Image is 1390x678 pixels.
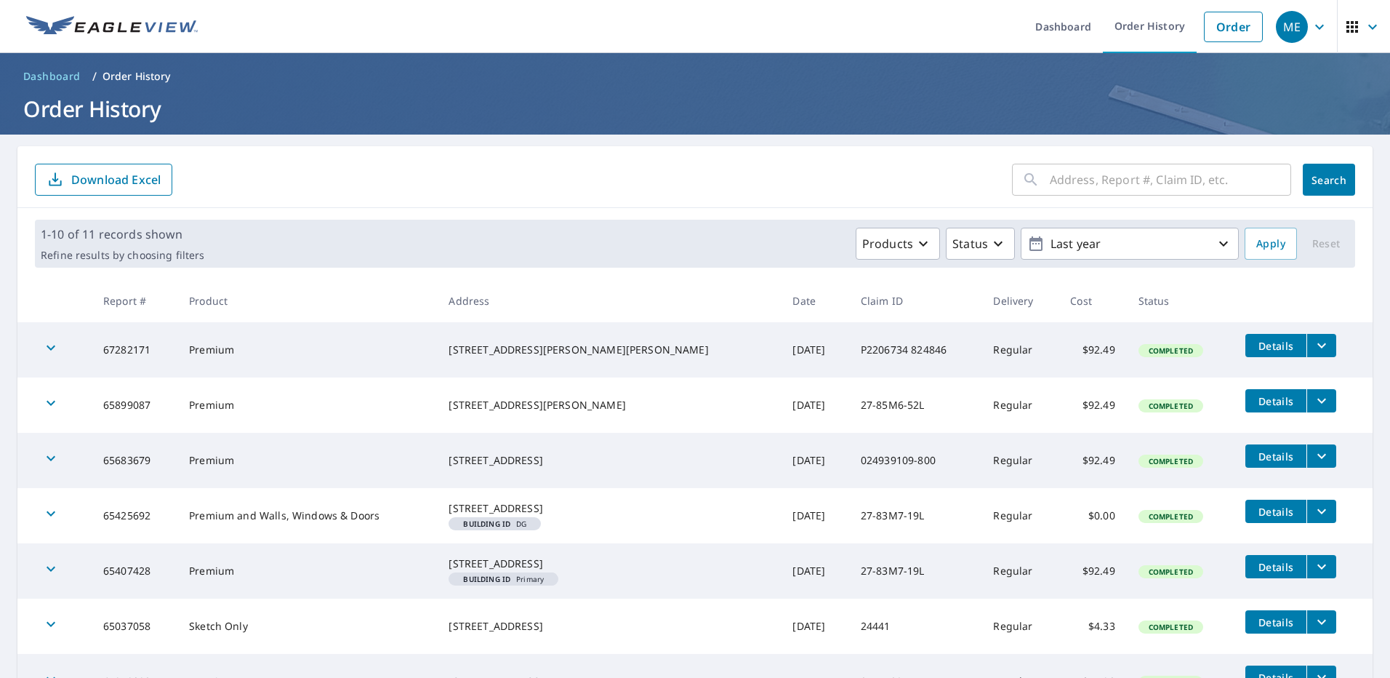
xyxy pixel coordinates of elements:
[1256,235,1285,253] span: Apply
[849,488,982,543] td: 27-83M7-19L
[41,226,204,243] p: 1-10 of 11 records shown
[177,322,437,378] td: Premium
[177,433,437,488] td: Premium
[849,433,982,488] td: 024939109-800
[1140,346,1202,356] span: Completed
[1254,339,1298,353] span: Details
[1140,456,1202,466] span: Completed
[177,488,437,543] td: Premium and Walls, Windows & Doors
[1045,231,1215,257] p: Last year
[1306,334,1336,357] button: filesDropdownBtn-67282171
[981,433,1058,488] td: Regular
[849,378,982,433] td: 27-85M6-52L
[1245,444,1306,468] button: detailsBtn-65683679
[17,94,1373,124] h1: Order History
[1245,610,1306,634] button: detailsBtn-65037058
[781,599,848,654] td: [DATE]
[1306,555,1336,578] button: filesDropdownBtn-65407428
[92,599,177,654] td: 65037058
[981,279,1058,322] th: Delivery
[437,279,781,322] th: Address
[449,398,769,412] div: [STREET_ADDRESS][PERSON_NAME]
[1245,389,1306,412] button: detailsBtn-65899087
[1058,599,1126,654] td: $4.33
[849,543,982,599] td: 27-83M7-19L
[1021,228,1239,260] button: Last year
[449,343,769,357] div: [STREET_ADDRESS][PERSON_NAME][PERSON_NAME]
[781,543,848,599] td: [DATE]
[177,599,437,654] td: Sketch Only
[92,279,177,322] th: Report #
[981,543,1058,599] td: Regular
[1306,500,1336,523] button: filesDropdownBtn-65425692
[177,378,437,433] td: Premium
[781,433,848,488] td: [DATE]
[981,322,1058,378] td: Regular
[1306,610,1336,634] button: filesDropdownBtn-65037058
[1254,450,1298,463] span: Details
[849,279,982,322] th: Claim ID
[26,16,198,38] img: EV Logo
[849,322,982,378] td: P2206734 824846
[454,575,553,583] span: Primary
[1050,159,1291,200] input: Address, Report #, Claim ID, etc.
[1276,11,1308,43] div: ME
[981,378,1058,433] td: Regular
[177,279,437,322] th: Product
[1245,500,1306,523] button: detailsBtn-65425692
[1245,334,1306,357] button: detailsBtn-67282171
[92,378,177,433] td: 65899087
[1140,622,1202,632] span: Completed
[92,433,177,488] td: 65683679
[1245,228,1297,260] button: Apply
[849,599,982,654] td: 24441
[1140,567,1202,577] span: Completed
[1058,378,1126,433] td: $92.49
[856,228,940,260] button: Products
[1127,279,1234,322] th: Status
[1058,488,1126,543] td: $0.00
[1306,444,1336,468] button: filesDropdownBtn-65683679
[71,172,161,188] p: Download Excel
[1058,279,1126,322] th: Cost
[463,575,510,583] em: Building ID
[17,65,87,88] a: Dashboard
[449,619,769,634] div: [STREET_ADDRESS]
[1058,543,1126,599] td: $92.49
[92,68,97,85] li: /
[1140,511,1202,522] span: Completed
[781,378,848,433] td: [DATE]
[449,501,769,516] div: [STREET_ADDRESS]
[1204,12,1263,42] a: Order
[41,249,204,262] p: Refine results by choosing filters
[463,520,510,527] em: Building ID
[1140,401,1202,411] span: Completed
[781,322,848,378] td: [DATE]
[946,228,1015,260] button: Status
[1303,164,1355,196] button: Search
[449,453,769,468] div: [STREET_ADDRESS]
[1314,173,1343,187] span: Search
[1058,433,1126,488] td: $92.49
[1306,389,1336,412] button: filesDropdownBtn-65899087
[23,69,81,84] span: Dashboard
[981,488,1058,543] td: Regular
[1254,560,1298,574] span: Details
[17,65,1373,88] nav: breadcrumb
[449,557,769,571] div: [STREET_ADDRESS]
[952,235,988,252] p: Status
[781,279,848,322] th: Date
[177,543,437,599] td: Premium
[92,322,177,378] td: 67282171
[862,235,913,252] p: Products
[1245,555,1306,578] button: detailsBtn-65407428
[981,599,1058,654] td: Regular
[1254,615,1298,629] span: Details
[92,488,177,543] td: 65425692
[1254,505,1298,519] span: Details
[1254,394,1298,408] span: Details
[1058,322,1126,378] td: $92.49
[781,488,848,543] td: [DATE]
[103,69,171,84] p: Order History
[92,543,177,599] td: 65407428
